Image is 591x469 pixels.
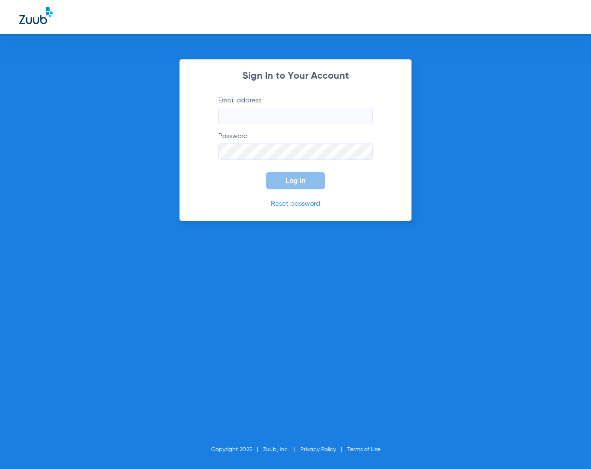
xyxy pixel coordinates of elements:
[285,177,306,185] span: Log In
[347,447,380,453] a: Terms of Use
[204,71,387,81] h2: Sign In to Your Account
[218,108,373,124] input: Email address
[218,143,373,160] input: Password
[19,7,53,24] img: Zuub Logo
[211,445,263,455] li: Copyright 2025
[218,96,373,124] label: Email address
[218,131,373,160] label: Password
[271,200,320,207] a: Reset password
[543,423,591,469] iframe: Chat Widget
[266,172,325,189] button: Log In
[300,447,336,453] a: Privacy Policy
[263,445,300,455] li: Zuub, Inc.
